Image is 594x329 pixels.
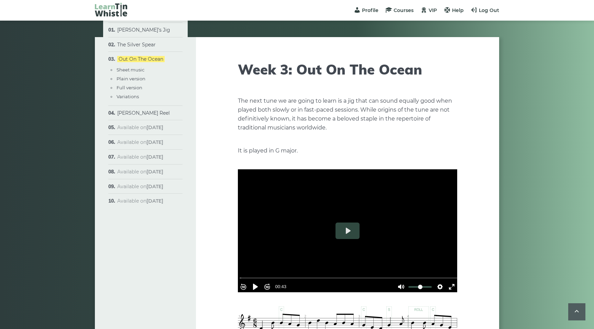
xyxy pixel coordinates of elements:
a: The Silver Spear [117,42,156,48]
strong: [DATE] [146,154,163,160]
strong: [DATE] [146,124,163,131]
img: LearnTinWhistle.com [95,3,127,16]
a: [PERSON_NAME] Reel [117,110,170,116]
span: Log Out [479,7,499,13]
a: [PERSON_NAME]’s Jig [117,27,170,33]
a: Plain version [117,76,145,81]
a: Full version [117,85,142,90]
span: Available on [117,169,163,175]
span: Available on [117,154,163,160]
span: VIP [429,7,437,13]
span: Help [452,7,464,13]
a: Out On The Ocean [117,56,165,62]
span: Available on [117,139,163,145]
a: VIP [420,7,437,13]
span: Profile [362,7,378,13]
strong: [DATE] [146,183,163,190]
a: Profile [354,7,378,13]
a: Sheet music [117,67,144,72]
span: Available on [117,124,163,131]
strong: [DATE] [146,139,163,145]
p: It is played in G major. [238,146,457,155]
span: Available on [117,198,163,204]
p: The next tune we are going to learn is a jig that can sound equally good when played both slowly ... [238,97,457,132]
a: Help [444,7,464,13]
span: Courses [394,7,414,13]
a: Courses [385,7,414,13]
strong: [DATE] [146,169,163,175]
a: Variations [117,94,139,99]
a: Log Out [471,7,499,13]
h1: Week 3: Out On The Ocean [238,61,457,78]
span: Available on [117,183,163,190]
strong: [DATE] [146,198,163,204]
